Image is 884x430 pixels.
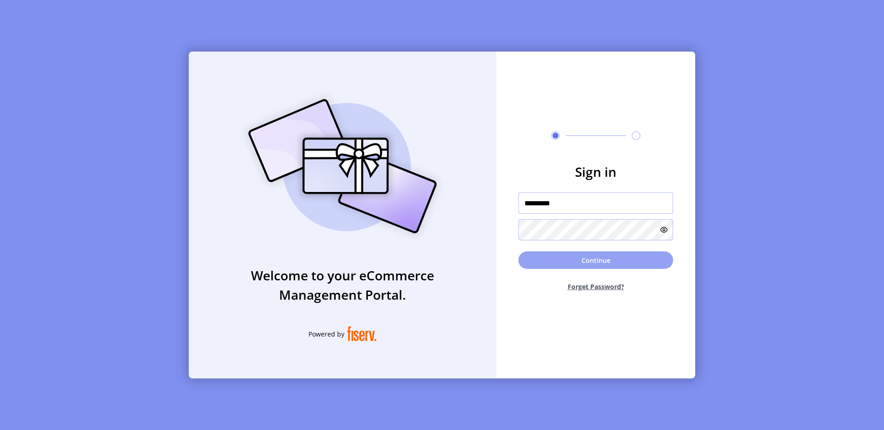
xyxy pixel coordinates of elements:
span: Powered by [308,329,344,339]
h3: Welcome to your eCommerce Management Portal. [189,266,496,304]
button: Forget Password? [518,274,673,299]
h3: Sign in [518,162,673,181]
img: card_Illustration.svg [234,89,451,244]
button: Continue [518,251,673,269]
